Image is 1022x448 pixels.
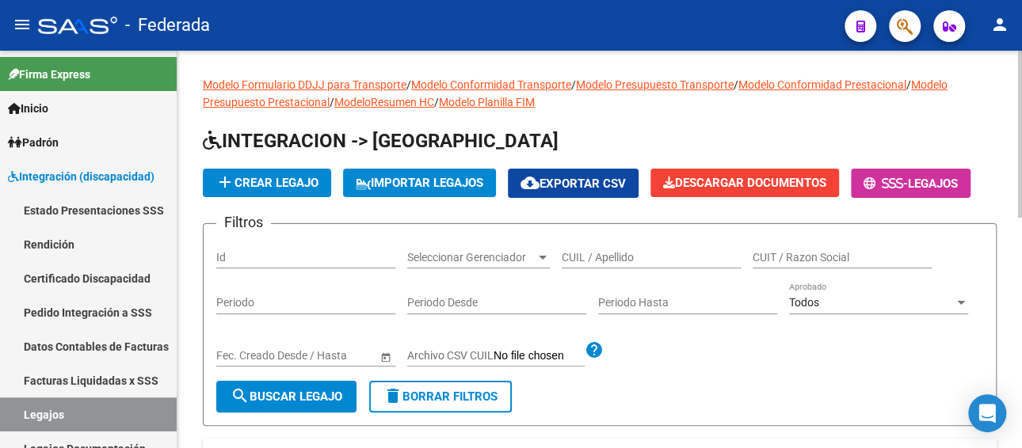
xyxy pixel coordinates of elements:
[990,15,1009,34] mat-icon: person
[663,176,826,190] span: Descargar Documentos
[13,15,32,34] mat-icon: menu
[8,100,48,117] span: Inicio
[8,66,90,83] span: Firma Express
[8,134,59,151] span: Padrón
[334,96,434,108] a: ModeloResumen HC
[908,177,958,191] span: Legajos
[439,96,535,108] a: Modelo Planilla FIM
[203,169,331,197] button: Crear Legajo
[494,349,585,363] input: Archivo CSV CUIL
[968,394,1006,432] div: Open Intercom Messenger
[738,78,906,91] a: Modelo Conformidad Prestacional
[356,176,483,190] span: IMPORTAR LEGAJOS
[216,349,274,363] input: Fecha inicio
[343,169,496,197] button: IMPORTAR LEGAJOS
[369,381,512,412] button: Borrar Filtros
[216,381,357,412] button: Buscar Legajo
[521,177,626,191] span: Exportar CSV
[203,78,406,91] a: Modelo Formulario DDJJ para Transporte
[585,340,604,359] mat-icon: help
[216,211,271,233] h3: Filtros
[8,168,154,185] span: Integración (discapacidad)
[508,169,639,198] button: Exportar CSV
[576,78,734,91] a: Modelo Presupuesto Transporte
[789,296,819,309] span: Todos
[521,173,540,192] mat-icon: cloud_download
[231,389,342,404] span: Buscar Legajo
[407,349,494,362] span: Archivo CSV CUIL
[864,177,908,191] span: -
[851,169,971,198] button: -Legajos
[407,251,536,264] span: Seleccionar Gerenciador
[411,78,571,91] a: Modelo Conformidad Transporte
[215,173,235,192] mat-icon: add
[288,349,365,363] input: Fecha fin
[231,386,250,405] mat-icon: search
[383,386,402,405] mat-icon: delete
[215,176,318,190] span: Crear Legajo
[203,130,559,152] span: INTEGRACION -> [GEOGRAPHIC_DATA]
[125,8,210,43] span: - Federada
[377,348,394,365] button: Open calendar
[383,389,498,404] span: Borrar Filtros
[650,169,839,197] button: Descargar Documentos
